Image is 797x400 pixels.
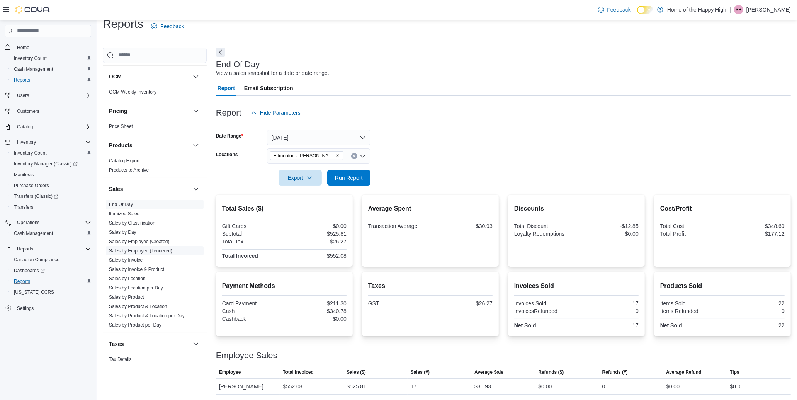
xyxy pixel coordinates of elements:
[578,322,639,329] div: 17
[14,193,58,199] span: Transfers (Classic)
[724,231,785,237] div: $177.12
[14,230,53,237] span: Cash Management
[109,267,164,272] a: Sales by Invoice & Product
[14,172,34,178] span: Manifests
[8,191,94,202] a: Transfers (Classic)
[274,152,334,160] span: Edmonton - [PERSON_NAME] Way - Fire & Flower
[8,148,94,158] button: Inventory Count
[11,203,91,212] span: Transfers
[11,192,61,201] a: Transfers (Classic)
[11,203,36,212] a: Transfers
[109,303,167,310] span: Sales by Product & Location
[109,239,170,244] a: Sales by Employee (Created)
[222,281,347,291] h2: Payment Methods
[14,244,91,254] span: Reports
[109,158,139,164] span: Catalog Export
[8,276,94,287] button: Reports
[109,266,164,272] span: Sales by Invoice & Product
[14,66,53,72] span: Cash Management
[11,229,91,238] span: Cash Management
[11,170,37,179] a: Manifests
[578,223,639,229] div: -$12.85
[286,231,347,237] div: $525.81
[109,89,156,95] a: OCM Weekly Inventory
[347,382,366,391] div: $525.81
[222,238,283,245] div: Total Tax
[730,369,739,375] span: Tips
[730,382,744,391] div: $0.00
[660,223,721,229] div: Total Cost
[724,308,785,314] div: 0
[11,170,91,179] span: Manifests
[191,339,201,349] button: Taxes
[17,139,36,145] span: Inventory
[109,202,133,207] a: End Of Day
[602,382,605,391] div: 0
[368,281,493,291] h2: Taxes
[216,151,238,158] label: Locations
[286,308,347,314] div: $340.78
[724,223,785,229] div: $348.69
[14,55,47,61] span: Inventory Count
[14,91,32,100] button: Users
[103,122,207,134] div: Pricing
[286,300,347,306] div: $211.30
[218,80,235,96] span: Report
[578,300,639,306] div: 17
[109,285,163,291] a: Sales by Location per Day
[14,303,91,313] span: Settings
[15,6,50,14] img: Cova
[14,289,54,295] span: [US_STATE] CCRS
[109,107,190,115] button: Pricing
[2,90,94,101] button: Users
[8,202,94,213] button: Transfers
[216,133,243,139] label: Date Range
[109,230,136,235] a: Sales by Day
[109,158,139,163] a: Catalog Export
[222,300,283,306] div: Card Payment
[14,161,78,167] span: Inventory Manager (Classic)
[724,322,785,329] div: 22
[2,302,94,313] button: Settings
[109,248,172,254] a: Sales by Employee (Tendered)
[2,106,94,117] button: Customers
[219,369,241,375] span: Employee
[8,64,94,75] button: Cash Management
[335,174,363,182] span: Run Report
[222,231,283,237] div: Subtotal
[602,369,628,375] span: Refunds (#)
[11,159,81,169] a: Inventory Manager (Classic)
[607,6,631,14] span: Feedback
[109,229,136,235] span: Sales by Day
[103,355,207,376] div: Taxes
[216,48,225,57] button: Next
[734,5,743,14] div: Sher Buchholtz
[109,107,127,115] h3: Pricing
[109,185,123,193] h3: Sales
[103,16,143,32] h1: Reports
[109,167,149,173] a: Products to Archive
[17,246,33,252] span: Reports
[660,300,721,306] div: Items Sold
[8,158,94,169] a: Inventory Manager (Classic)
[109,322,161,328] span: Sales by Product per Day
[335,153,340,158] button: Remove Edmonton - Rice Howard Way - Fire & Flower from selection in this group
[11,266,91,275] span: Dashboards
[11,288,91,297] span: Washington CCRS
[11,159,91,169] span: Inventory Manager (Classic)
[109,313,185,319] span: Sales by Product & Location per Day
[578,308,639,314] div: 0
[286,238,347,245] div: $26.27
[109,73,190,80] button: OCM
[14,278,30,284] span: Reports
[11,288,57,297] a: [US_STATE] CCRS
[109,141,190,149] button: Products
[539,382,552,391] div: $0.00
[11,75,33,85] a: Reports
[736,5,742,14] span: SB
[109,141,133,149] h3: Products
[14,267,45,274] span: Dashboards
[267,130,370,145] button: [DATE]
[191,184,201,194] button: Sales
